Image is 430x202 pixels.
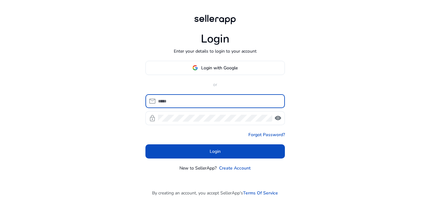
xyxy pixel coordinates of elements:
[248,131,285,138] a: Forgot Password?
[174,48,257,55] p: Enter your details to login to your account
[149,114,156,122] span: lock
[179,165,217,171] p: New to SellerApp?
[243,190,278,196] a: Terms Of Service
[219,165,251,171] a: Create Account
[145,144,285,159] button: Login
[192,65,198,71] img: google-logo.svg
[210,148,221,155] span: Login
[201,32,229,46] h1: Login
[145,61,285,75] button: Login with Google
[274,114,282,122] span: visibility
[145,81,285,88] p: or
[201,65,238,71] span: Login with Google
[149,97,156,105] span: mail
